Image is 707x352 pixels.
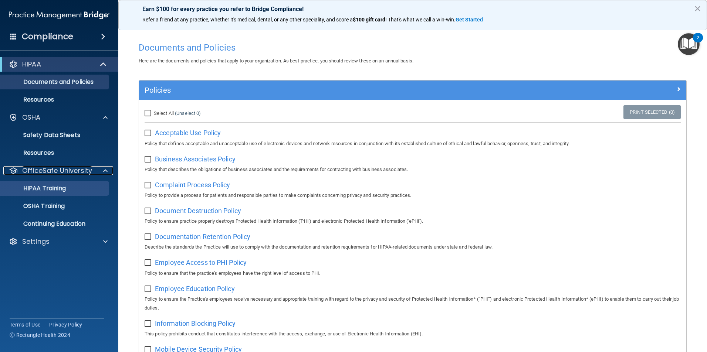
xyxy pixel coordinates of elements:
[155,155,236,163] span: Business Associates Policy
[9,166,108,175] a: OfficeSafe University
[145,269,681,278] p: Policy to ensure that the practice's employees have the right level of access to PHI.
[155,319,236,327] span: Information Blocking Policy
[145,165,681,174] p: Policy that describes the obligations of business associates and the requirements for contracting...
[142,17,353,23] span: Refer a friend at any practice, whether it's medical, dental, or any other speciality, and score a
[155,285,235,293] span: Employee Education Policy
[154,110,174,116] span: Select All
[22,113,41,122] p: OSHA
[155,233,250,240] span: Documentation Retention Policy
[49,321,82,328] a: Privacy Policy
[22,237,50,246] p: Settings
[145,110,153,116] input: Select All (Unselect 0)
[5,185,66,192] p: HIPAA Training
[22,60,41,69] p: HIPAA
[10,331,70,339] span: Ⓒ Rectangle Health 2024
[145,295,681,312] p: Policy to ensure the Practice's employees receive necessary and appropriate training with regard ...
[145,86,544,94] h5: Policies
[9,237,108,246] a: Settings
[9,113,108,122] a: OSHA
[145,139,681,148] p: Policy that defines acceptable and unacceptable use of electronic devices and network resources i...
[22,31,73,42] h4: Compliance
[5,78,106,86] p: Documents and Policies
[5,131,106,139] p: Safety Data Sheets
[5,96,106,103] p: Resources
[22,166,92,175] p: OfficeSafe University
[139,43,687,52] h4: Documents and Policies
[9,60,107,69] a: HIPAA
[10,321,40,328] a: Terms of Use
[155,129,221,137] span: Acceptable Use Policy
[5,149,106,157] p: Resources
[9,8,109,23] img: PMB logo
[139,58,413,64] span: Here are the documents and policies that apply to your organization. As best practice, you should...
[456,17,484,23] a: Get Started
[145,217,681,226] p: Policy to ensure practice properly destroys Protected Health Information ('PHI') and electronic P...
[623,105,681,119] a: Print Selected (0)
[155,259,247,266] span: Employee Access to PHI Policy
[694,3,701,14] button: Close
[155,207,241,215] span: Document Destruction Policy
[145,191,681,200] p: Policy to provide a process for patients and responsible parties to make complaints concerning pr...
[697,38,699,47] div: 2
[5,202,65,210] p: OSHA Training
[145,243,681,252] p: Describe the standards the Practice will use to comply with the documentation and retention requi...
[155,181,230,189] span: Complaint Process Policy
[145,329,681,338] p: This policy prohibits conduct that constitutes interference with the access, exchange, or use of ...
[385,17,456,23] span: ! That's what we call a win-win.
[175,110,201,116] a: (Unselect 0)
[145,84,681,96] a: Policies
[142,6,683,13] p: Earn $100 for every practice you refer to Bridge Compliance!
[678,33,700,55] button: Open Resource Center, 2 new notifications
[456,17,483,23] strong: Get Started
[5,220,106,228] p: Continuing Education
[353,17,385,23] strong: $100 gift card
